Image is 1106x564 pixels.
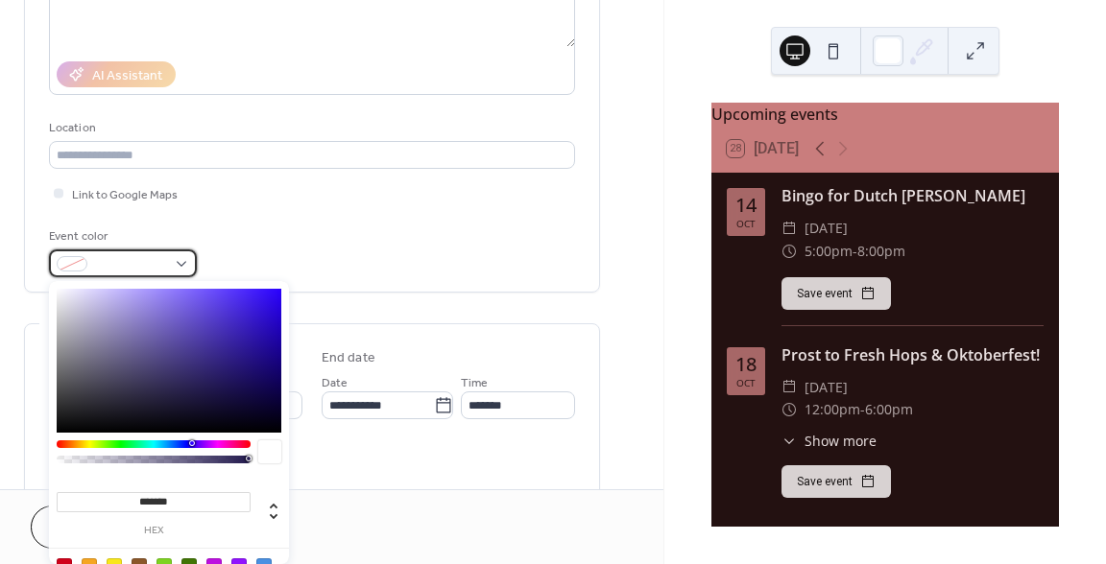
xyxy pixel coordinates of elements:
span: - [853,240,857,263]
div: ​ [781,240,797,263]
div: ​ [781,217,797,240]
div: ​ [781,376,797,399]
button: Save event [781,465,891,498]
div: Oct [736,378,756,388]
div: Prost to Fresh Hops & Oktoberfest! [781,343,1044,366]
label: hex [57,526,251,536]
span: 6:00pm [865,398,913,421]
div: Bingo for Dutch [PERSON_NAME] [781,184,1044,207]
div: Event color [49,226,193,247]
span: Date [322,373,348,393]
div: End date [322,348,375,368]
div: ​ [781,431,797,451]
div: Oct [736,219,756,228]
button: ​Show more [781,431,877,451]
button: Cancel [31,505,149,549]
button: Save event [781,277,891,310]
span: Show more [805,431,877,451]
span: Time [461,373,488,393]
span: Link to Google Maps [72,185,178,205]
div: Upcoming events [711,103,1059,126]
div: 14 [735,196,757,215]
div: Location [49,118,571,138]
span: - [860,398,865,421]
div: 18 [735,355,757,374]
span: 12:00pm [805,398,860,421]
span: [DATE] [805,217,848,240]
span: 8:00pm [857,240,905,263]
div: ​ [781,398,797,421]
span: 5:00pm [805,240,853,263]
span: [DATE] [805,376,848,399]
